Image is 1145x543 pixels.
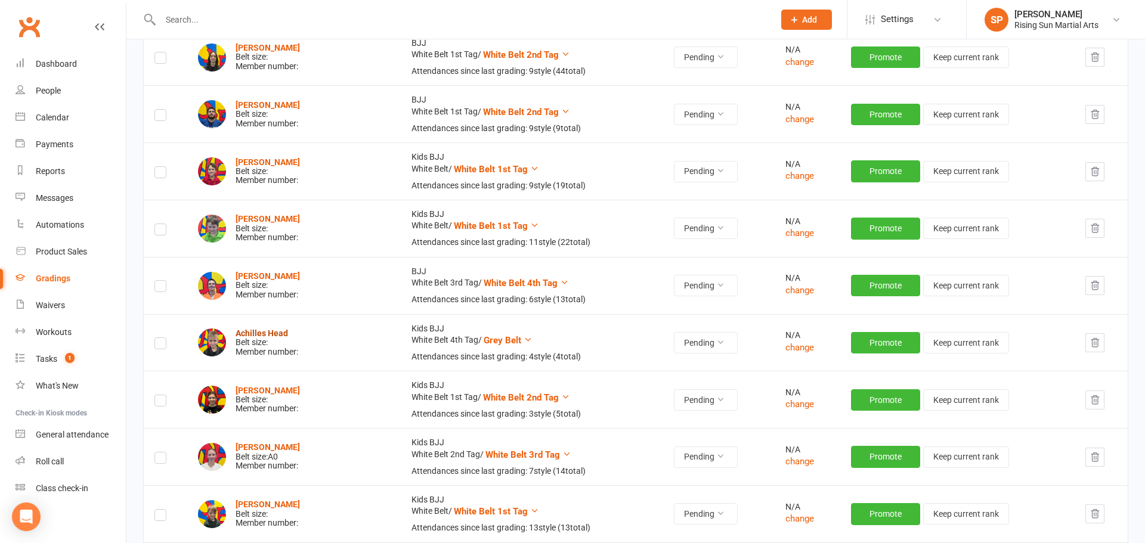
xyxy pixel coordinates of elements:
button: Pending [674,161,738,182]
span: White Belt 1st Tag [454,506,528,517]
img: Gladistone De Araujo [198,100,226,128]
div: What's New [36,381,79,390]
a: [PERSON_NAME] [236,499,300,509]
div: Open Intercom Messenger [12,502,41,531]
div: Attendances since last grading: 9 style ( 19 total) [411,181,652,190]
td: Kids BJJ White Belt / [401,200,663,257]
span: White Belt 3rd Tag [485,449,560,460]
button: White Belt 1st Tag [454,504,539,519]
span: Grey Belt [484,335,521,346]
div: N/A [785,217,830,226]
a: [PERSON_NAME] [236,157,300,167]
a: Class kiosk mode [16,475,126,502]
div: Attendances since last grading: 3 style ( 5 total) [411,409,652,418]
div: N/A [785,388,830,397]
span: Settings [881,6,914,33]
div: Belt size: Member number: [236,215,300,242]
button: Promote [851,160,920,182]
td: Kids BJJ White Belt 1st Tag / [401,371,663,428]
a: Product Sales [16,238,126,265]
button: White Belt 2nd Tag [483,105,570,119]
span: White Belt 2nd Tag [483,107,559,117]
a: Tasks 1 [16,346,126,373]
input: Search... [157,11,766,28]
a: Dashboard [16,51,126,77]
span: White Belt 4th Tag [484,278,558,288]
button: Keep current rank [923,446,1009,468]
button: Promote [851,446,920,467]
a: Reports [16,158,126,185]
td: Kids BJJ White Belt / [401,142,663,200]
div: Rising Sun Martial Arts [1014,20,1098,30]
button: Keep current rank [923,104,1009,125]
div: People [36,86,61,95]
a: General attendance kiosk mode [16,421,126,448]
div: Attendances since last grading: 4 style ( 4 total) [411,352,652,361]
button: Pending [674,503,738,525]
a: Waivers [16,292,126,319]
button: Promote [851,218,920,239]
div: Payments [36,139,73,149]
div: Reports [36,166,65,176]
div: N/A [785,45,830,54]
td: Kids BJJ White Belt 4th Tag / [401,314,663,371]
img: Lara Janczuk [198,443,226,471]
a: [PERSON_NAME] [236,442,300,452]
span: 1 [65,353,75,363]
strong: [PERSON_NAME] [236,271,300,281]
a: Gradings [16,265,126,292]
button: Pending [674,46,738,68]
div: Attendances since last grading: 9 style ( 44 total) [411,67,652,76]
button: change [785,454,814,468]
a: Calendar [16,104,126,131]
span: White Belt 1st Tag [454,221,528,231]
button: White Belt 1st Tag [454,162,539,176]
button: change [785,283,814,297]
div: SP [985,8,1008,32]
div: Attendances since last grading: 6 style ( 13 total) [411,295,652,304]
button: Promote [851,389,920,411]
a: Messages [16,185,126,212]
div: Attendances since last grading: 11 style ( 22 total) [411,238,652,247]
div: [PERSON_NAME] [1014,9,1098,20]
button: change [785,112,814,126]
strong: [PERSON_NAME] [236,386,300,395]
button: White Belt 2nd Tag [483,48,570,62]
div: N/A [785,445,830,454]
div: N/A [785,160,830,169]
a: [PERSON_NAME] [236,100,300,110]
td: BJJ White Belt 3rd Tag / [401,257,663,314]
a: Automations [16,212,126,238]
div: Calendar [36,113,69,122]
div: Waivers [36,300,65,310]
button: change [785,397,814,411]
div: Attendances since last grading: 7 style ( 14 total) [411,467,652,476]
button: Add [781,10,832,30]
img: Arlo Elliott [198,215,226,243]
a: Achilles Head [236,328,288,338]
button: change [785,169,814,183]
div: N/A [785,502,830,511]
div: Attendances since last grading: 13 style ( 13 total) [411,523,652,532]
a: Payments [16,131,126,158]
button: Pending [674,275,738,296]
img: Riley Johnson [198,500,226,528]
td: BJJ White Belt 1st Tag / [401,85,663,142]
button: White Belt 3rd Tag [485,448,571,462]
img: Elvis-Rae Hogan [198,386,226,414]
td: Kids BJJ White Belt 2nd Tag / [401,428,663,485]
div: Belt size: Member number: [236,329,298,356]
button: Promote [851,275,920,296]
button: Promote [851,503,920,525]
button: change [785,226,814,240]
button: Keep current rank [923,503,1009,525]
button: Pending [674,332,738,353]
a: Roll call [16,448,126,475]
button: Keep current rank [923,161,1009,182]
div: Belt size: A0 Member number: [236,443,300,470]
div: Belt size: Member number: [236,500,300,528]
button: Keep current rank [923,218,1009,239]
